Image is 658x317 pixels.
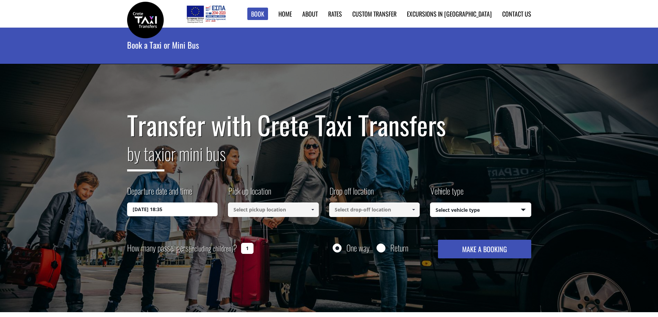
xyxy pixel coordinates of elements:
input: Select pickup location [228,202,319,217]
input: Select drop-off location [329,202,420,217]
a: Crete Taxi Transfers | Book a Transfer | Crete Taxi Transfers [127,16,164,23]
button: MAKE A BOOKING [438,240,531,258]
label: How many passengers ? [127,240,237,257]
h1: Transfer with Crete Taxi Transfers [127,110,531,139]
label: One way [346,244,370,252]
label: Departure date and time [127,185,192,202]
a: Book [247,8,268,20]
label: Drop off location [329,185,374,202]
a: Show All Items [408,202,419,217]
a: Rates [328,9,342,18]
h1: Book a Taxi or Mini Bus [127,28,531,62]
img: e-bannersEUERDF180X90.jpg [185,3,227,24]
a: Home [278,9,292,18]
a: About [302,9,318,18]
a: Contact us [502,9,531,18]
a: Show All Items [307,202,318,217]
span: by taxi [127,140,164,171]
a: Excursions in [GEOGRAPHIC_DATA] [407,9,492,18]
label: Return [390,244,408,252]
a: Custom Transfer [352,9,397,18]
small: (including children) [189,243,233,254]
label: Vehicle type [430,185,464,202]
img: Crete Taxi Transfers | Book a Transfer | Crete Taxi Transfers [127,2,164,38]
span: Select vehicle type [430,203,531,217]
label: Pick up location [228,185,271,202]
h2: or mini bus [127,139,531,177]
